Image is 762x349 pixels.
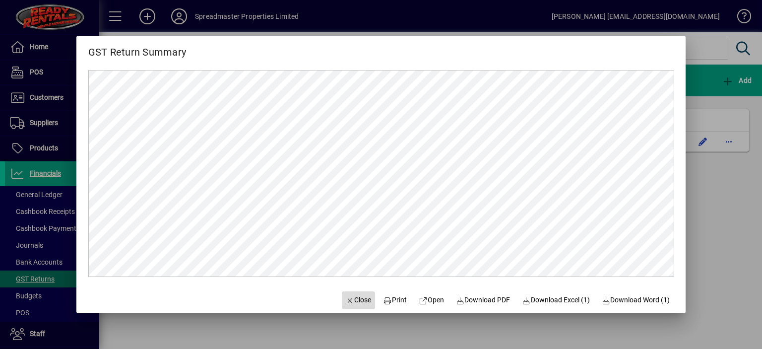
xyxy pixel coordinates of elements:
button: Print [379,291,411,309]
span: Download Excel (1) [522,295,590,305]
span: Download PDF [456,295,510,305]
span: Open [419,295,444,305]
span: Download Word (1) [602,295,670,305]
button: Download Word (1) [598,291,674,309]
button: Close [342,291,376,309]
h2: GST Return Summary [76,36,198,60]
a: Open [415,291,448,309]
a: Download PDF [452,291,514,309]
span: Print [383,295,407,305]
span: Close [346,295,372,305]
button: Download Excel (1) [518,291,594,309]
